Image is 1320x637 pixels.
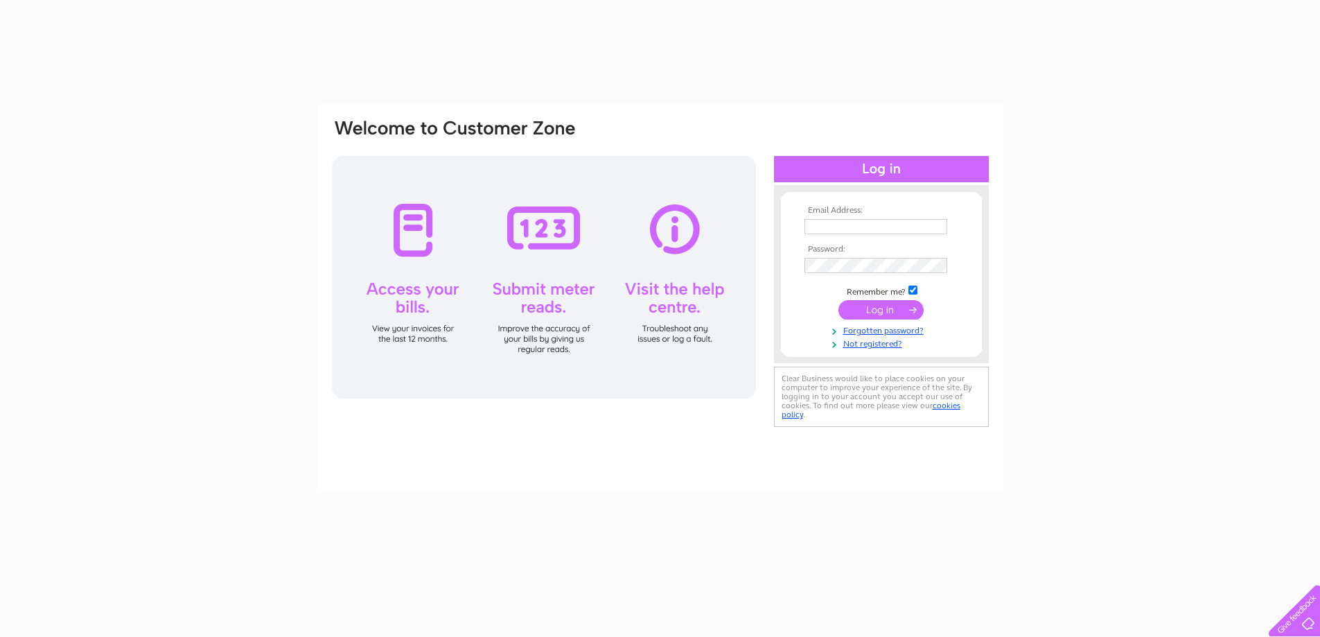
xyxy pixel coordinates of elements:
[804,336,962,349] a: Not registered?
[801,245,962,254] th: Password:
[801,206,962,216] th: Email Address:
[838,300,924,320] input: Submit
[804,323,962,336] a: Forgotten password?
[782,401,960,419] a: cookies policy
[801,283,962,297] td: Remember me?
[774,367,989,427] div: Clear Business would like to place cookies on your computer to improve your experience of the sit...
